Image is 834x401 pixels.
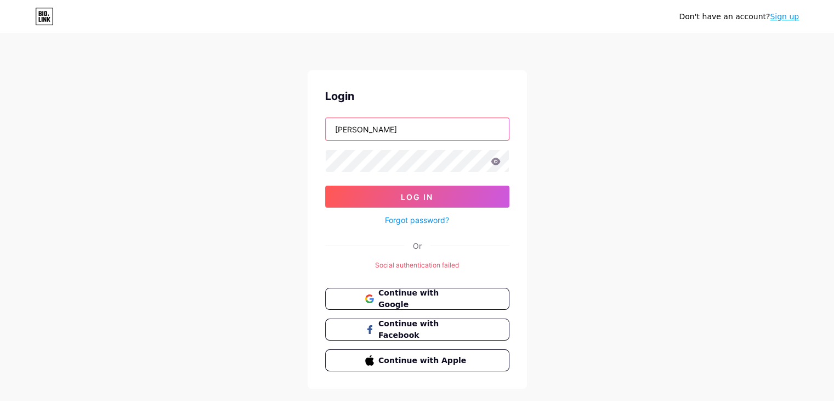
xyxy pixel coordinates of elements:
button: Continue with Apple [325,349,509,371]
div: Login [325,88,509,104]
span: Continue with Google [378,287,469,310]
a: Sign up [770,12,799,21]
button: Log In [325,186,509,208]
button: Continue with Google [325,288,509,310]
div: Don't have an account? [679,11,799,23]
input: Username [326,118,509,140]
a: Forgot password? [385,214,449,226]
button: Continue with Facebook [325,319,509,341]
span: Continue with Apple [378,355,469,366]
span: Log In [401,192,433,202]
span: Continue with Facebook [378,318,469,341]
div: Social authentication failed [325,260,509,270]
div: Or [413,240,422,252]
